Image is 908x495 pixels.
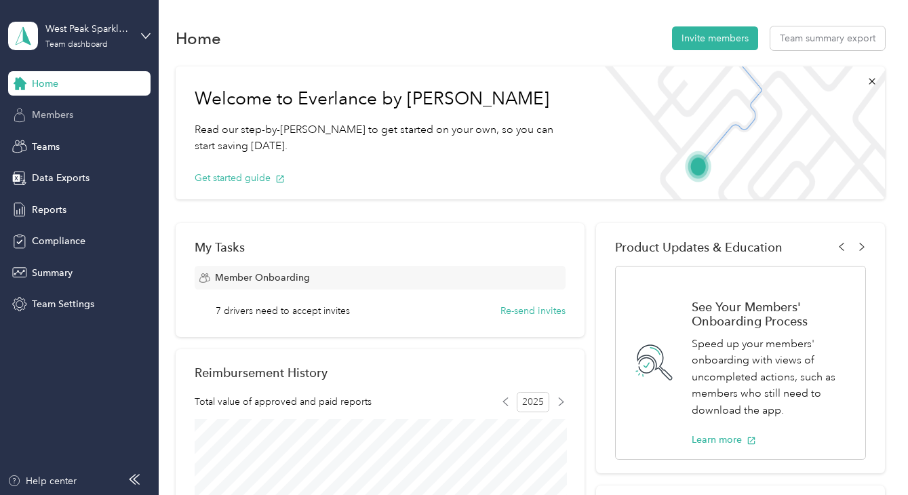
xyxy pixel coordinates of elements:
span: Team Settings [32,297,94,311]
span: Home [32,77,58,91]
div: Team dashboard [45,41,108,49]
h2: Reimbursement History [195,365,328,380]
span: Teams [32,140,60,154]
h1: See Your Members' Onboarding Process [692,300,851,328]
img: Welcome to everlance [593,66,884,199]
button: Get started guide [195,171,285,185]
button: Help center [7,474,77,488]
h1: Home [176,31,221,45]
div: My Tasks [195,240,566,254]
p: Speed up your members' onboarding with views of uncompleted actions, such as members who still ne... [692,336,851,419]
span: Compliance [32,234,85,248]
span: Members [32,108,73,122]
span: Product Updates & Education [615,240,783,254]
button: Learn more [692,433,756,447]
span: Data Exports [32,171,90,185]
span: 2025 [517,392,549,412]
p: Read our step-by-[PERSON_NAME] to get started on your own, so you can start saving [DATE]. [195,121,574,155]
span: Member Onboarding [215,271,310,285]
span: Reports [32,203,66,217]
span: 7 drivers need to accept invites [216,304,350,318]
span: Total value of approved and paid reports [195,395,372,409]
button: Team summary export [770,26,885,50]
h1: Welcome to Everlance by [PERSON_NAME] [195,88,574,110]
div: West Peak Sparkling Spirits [45,22,130,36]
iframe: Everlance-gr Chat Button Frame [832,419,908,495]
span: Summary [32,266,73,280]
button: Re-send invites [500,304,566,318]
button: Invite members [672,26,758,50]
